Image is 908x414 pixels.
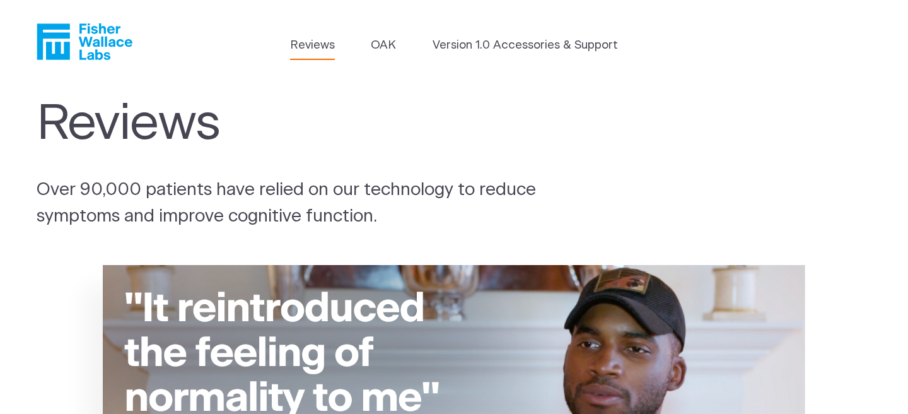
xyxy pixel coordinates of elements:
p: Over 90,000 patients have relied on our technology to reduce symptoms and improve cognitive funct... [37,177,588,230]
a: Version 1.0 Accessories & Support [433,37,618,54]
h1: Reviews [37,95,561,153]
a: OAK [371,37,396,54]
a: Reviews [290,37,335,54]
a: Fisher Wallace [37,23,132,60]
